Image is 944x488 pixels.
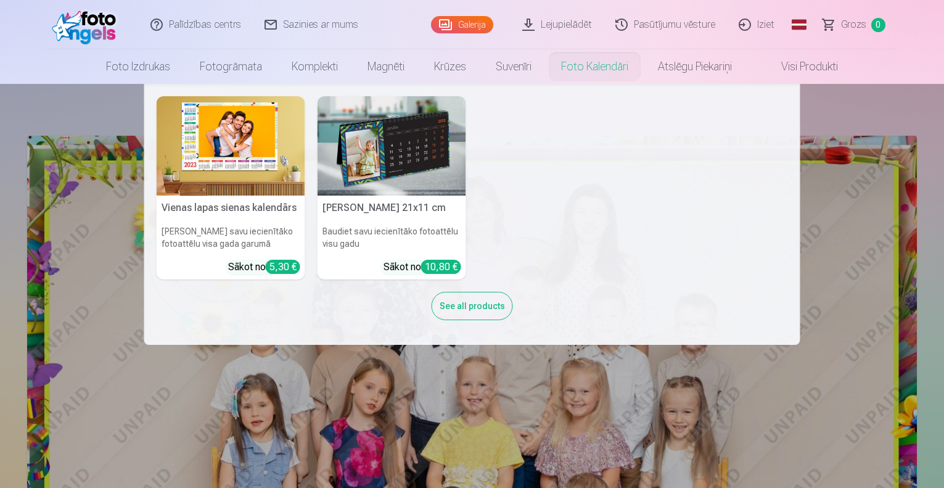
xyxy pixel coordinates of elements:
a: Suvenīri [481,49,546,84]
h5: Vienas lapas sienas kalendārs [157,196,305,220]
a: See all products [432,299,513,312]
img: /fa1 [52,5,123,44]
span: Grozs [841,17,866,32]
a: Krūzes [419,49,481,84]
a: Vienas lapas sienas kalendārsVienas lapas sienas kalendārs[PERSON_NAME] savu iecienītāko fotoattē... [157,96,305,279]
div: 10,80 € [421,260,461,274]
a: Galda kalendārs 21x11 cm[PERSON_NAME] 21x11 cmBaudiet savu iecienītāko fotoattēlu visu gaduSākot ... [318,96,466,279]
a: Fotogrāmata [185,49,277,84]
a: Foto kalendāri [546,49,643,84]
a: Atslēgu piekariņi [643,49,747,84]
a: Foto izdrukas [91,49,185,84]
div: 5,30 € [266,260,300,274]
div: Sākot no [384,260,461,275]
a: Visi produkti [747,49,853,84]
img: Galda kalendārs 21x11 cm [318,96,466,196]
span: 0 [871,18,885,32]
h6: Baudiet savu iecienītāko fotoattēlu visu gadu [318,220,466,255]
a: Komplekti [277,49,353,84]
div: See all products [432,292,513,320]
a: Galerija [431,16,493,33]
a: Magnēti [353,49,419,84]
h6: [PERSON_NAME] savu iecienītāko fotoattēlu visa gada garumā [157,220,305,255]
h5: [PERSON_NAME] 21x11 cm [318,196,466,220]
div: Sākot no [228,260,300,275]
img: Vienas lapas sienas kalendārs [157,96,305,196]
